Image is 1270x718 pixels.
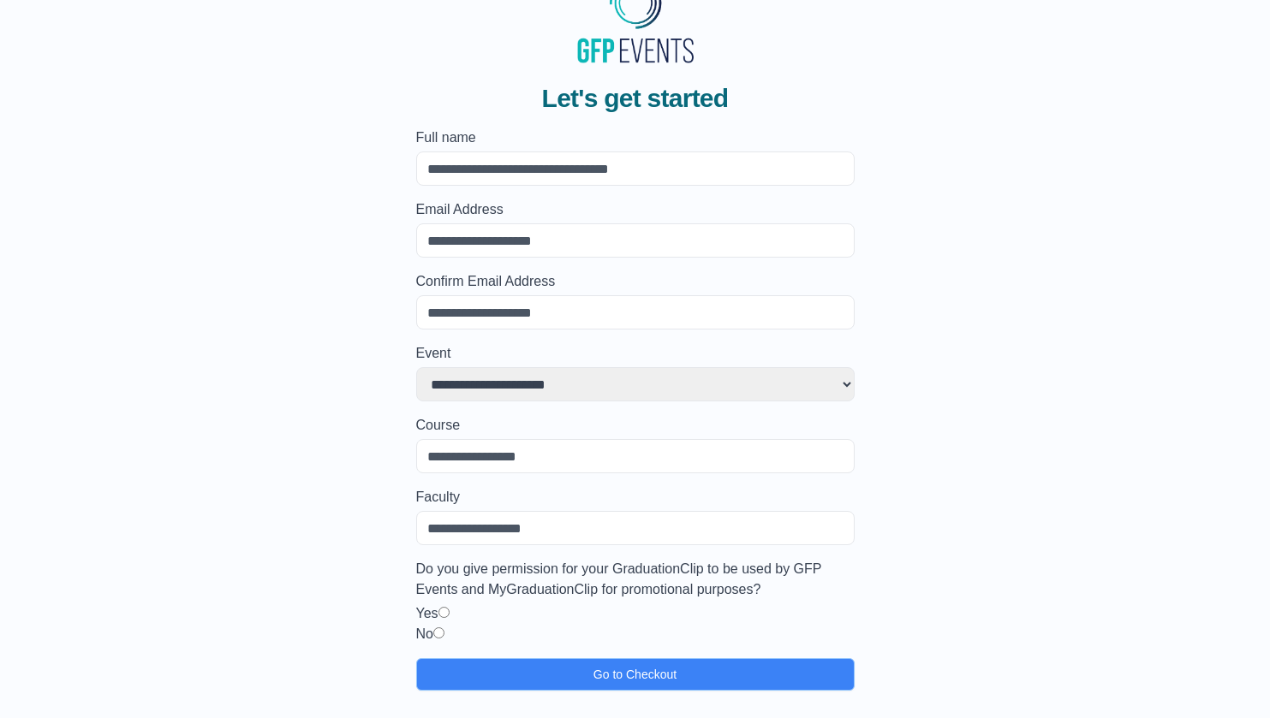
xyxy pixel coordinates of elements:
[416,487,855,507] label: Faculty
[416,199,855,220] label: Email Address
[416,606,438,620] label: Yes
[416,128,855,148] label: Full name
[416,626,433,641] label: No
[416,415,855,436] label: Course
[416,559,855,600] label: Do you give permission for your GraduationClip to be used by GFP Events and MyGraduationClip for ...
[416,658,855,691] button: Go to Checkout
[542,83,729,114] span: Let's get started
[416,343,855,364] label: Event
[416,271,855,292] label: Confirm Email Address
